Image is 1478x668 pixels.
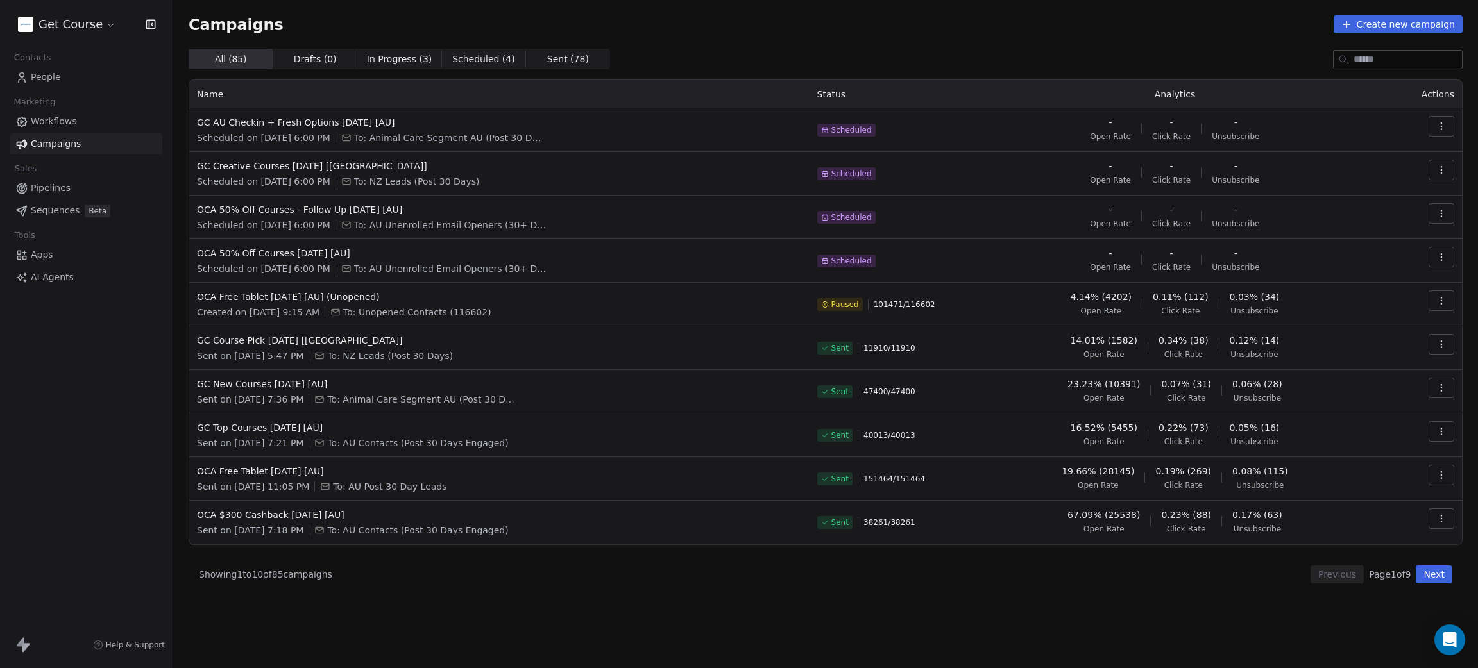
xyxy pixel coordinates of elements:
[1152,219,1191,229] span: Click Rate
[874,299,935,310] span: 101471 / 116602
[1164,437,1203,447] span: Click Rate
[197,437,303,449] span: Sent on [DATE] 7:21 PM
[810,80,970,108] th: Status
[1232,465,1288,478] span: 0.08% (115)
[1071,421,1137,434] span: 16.52% (5455)
[831,256,872,266] span: Scheduled
[197,393,303,406] span: Sent on [DATE] 7:36 PM
[1234,247,1237,260] span: -
[31,71,61,84] span: People
[1071,290,1132,303] span: 4.14% (4202)
[1161,378,1211,390] span: 0.07% (31)
[1234,203,1237,216] span: -
[9,159,42,178] span: Sales
[10,244,162,265] a: Apps
[31,271,74,284] span: AI Agents
[863,517,915,528] span: 38261 / 38261
[8,48,56,67] span: Contacts
[1167,524,1205,534] span: Click Rate
[354,219,547,231] span: To: AU Unenrolled Email Openers (30+ Day Old Leads)
[106,640,165,650] span: Help & Support
[10,267,162,288] a: AI Agents
[354,175,480,188] span: To: NZ Leads (Post 30 Days)
[343,306,491,319] span: To: Unopened Contacts (116602)
[197,175,330,188] span: Scheduled on [DATE] 6:00 PM
[197,421,802,434] span: GC Top Courses [DATE] [AU]
[1230,437,1278,447] span: Unsubscribe
[31,115,77,128] span: Workflows
[1109,160,1112,172] span: -
[1161,306,1200,316] span: Click Rate
[1109,116,1112,129] span: -
[354,131,547,144] span: To: Animal Care Segment AU (Post 30 Days Engaged) + 6 more
[1234,116,1237,129] span: -
[1311,565,1364,583] button: Previous
[31,181,71,195] span: Pipelines
[831,343,849,353] span: Sent
[1212,262,1259,272] span: Unsubscribe
[1078,480,1119,490] span: Open Rate
[327,524,508,537] span: To: AU Contacts (Post 30 Days Engaged)
[10,111,162,132] a: Workflows
[1170,203,1173,216] span: -
[197,524,303,537] span: Sent on [DATE] 7:18 PM
[9,226,40,245] span: Tools
[197,480,309,493] span: Sent on [DATE] 11:05 PM
[1230,349,1278,360] span: Unsubscribe
[31,137,81,151] span: Campaigns
[197,131,330,144] span: Scheduled on [DATE] 6:00 PM
[1164,480,1203,490] span: Click Rate
[863,474,925,484] span: 151464 / 151464
[197,349,303,362] span: Sent on [DATE] 5:47 PM
[10,133,162,154] a: Campaigns
[1159,421,1209,434] span: 0.22% (73)
[1090,175,1131,185] span: Open Rate
[1083,349,1125,360] span: Open Rate
[294,53,337,66] span: Drafts ( 0 )
[197,290,802,303] span: OCA Free Tablet [DATE] [AU] (Unopened)
[1212,219,1259,229] span: Unsubscribe
[1067,508,1140,521] span: 67.09% (25538)
[1232,508,1282,521] span: 0.17% (63)
[1090,219,1131,229] span: Open Rate
[452,53,515,66] span: Scheduled ( 4 )
[1230,421,1280,434] span: 0.05% (16)
[1434,624,1465,655] div: Open Intercom Messenger
[38,16,103,33] span: Get Course
[1083,524,1125,534] span: Open Rate
[831,474,849,484] span: Sent
[1155,465,1211,478] span: 0.19% (269)
[1230,290,1280,303] span: 0.03% (34)
[1234,160,1237,172] span: -
[1170,247,1173,260] span: -
[197,508,802,521] span: OCA $300 Cashback [DATE] [AU]
[1212,175,1259,185] span: Unsubscribe
[189,15,284,33] span: Campaigns
[15,13,119,35] button: Get Course
[197,247,802,260] span: OCA 50% Off Courses [DATE] [AU]
[1153,290,1209,303] span: 0.11% (112)
[1230,334,1280,347] span: 0.12% (14)
[8,92,61,112] span: Marketing
[1152,175,1191,185] span: Click Rate
[197,334,802,347] span: GC Course Pick [DATE] [[GEOGRAPHIC_DATA]]
[1152,131,1191,142] span: Click Rate
[1369,568,1411,581] span: Page 1 of 9
[831,430,849,440] span: Sent
[367,53,432,66] span: In Progress ( 3 )
[970,80,1380,108] th: Analytics
[1232,378,1282,390] span: 0.06% (28)
[547,53,589,66] span: Sent ( 78 )
[831,387,849,397] span: Sent
[1167,393,1205,403] span: Click Rate
[333,480,446,493] span: To: AU Post 30 Day Leads
[18,17,33,32] img: gc-on-white.png
[1236,480,1284,490] span: Unsubscribe
[197,378,802,390] span: GC New Courses [DATE] [AU]
[10,67,162,88] a: People
[10,178,162,199] a: Pipelines
[197,160,802,172] span: GC Creative Courses [DATE] [[GEOGRAPHIC_DATA]]
[1212,131,1259,142] span: Unsubscribe
[863,343,915,353] span: 11910 / 11910
[93,640,165,650] a: Help & Support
